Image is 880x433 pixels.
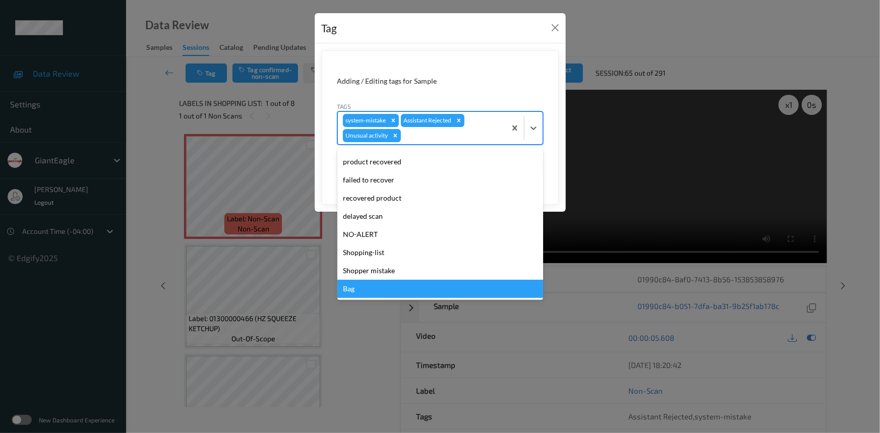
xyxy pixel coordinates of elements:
div: system-mistake [343,114,388,127]
div: Bag [337,280,543,298]
div: delayed scan [337,207,543,225]
div: Assistant Rejected [401,114,453,127]
label: Tags [337,102,351,111]
button: Close [548,21,562,35]
div: Tag [322,20,337,36]
div: Remove Unusual activity [390,129,401,142]
div: Remove system-mistake [388,114,399,127]
div: Shopping-list [337,243,543,262]
div: Unusual activity [343,129,390,142]
div: Adding / Editing tags for Sample [337,76,543,86]
div: NO-ALERT [337,225,543,243]
div: product recovered [337,153,543,171]
div: recovered product [337,189,543,207]
div: failed to recover [337,171,543,189]
div: Shopper mistake [337,262,543,280]
div: Remove Assistant Rejected [453,114,464,127]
